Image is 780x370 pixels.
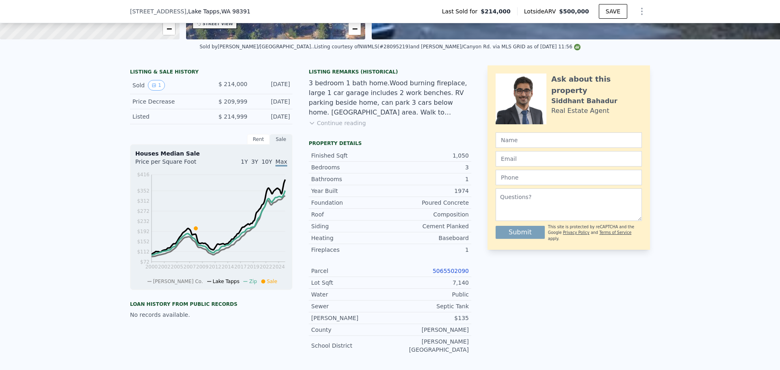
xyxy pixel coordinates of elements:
div: Water [311,290,390,299]
button: View historical data [148,80,165,91]
div: [DATE] [254,113,290,121]
div: Cement Planked [390,222,469,230]
div: Sold by [PERSON_NAME]/[GEOGRAPHIC_DATA]. . [199,44,314,50]
a: Zoom out [163,23,175,35]
div: Sale [270,134,292,145]
button: SAVE [599,4,627,19]
div: STREET VIEW [203,21,233,27]
div: Siddhant Bahadur [551,96,617,106]
span: Lake Tapps [213,279,240,284]
span: $ 214,000 [219,81,247,87]
tspan: 2009 [196,264,209,270]
span: [STREET_ADDRESS] [130,7,186,15]
input: Name [496,132,642,148]
div: Roof [311,210,390,219]
input: Email [496,151,642,167]
tspan: 2024 [273,264,285,270]
div: Parcel [311,267,390,275]
div: [PERSON_NAME][GEOGRAPHIC_DATA] [390,338,469,354]
tspan: $72 [140,259,149,265]
div: Foundation [311,199,390,207]
div: No records available. [130,311,292,319]
div: Fireplaces [311,246,390,254]
div: [DATE] [254,97,290,106]
tspan: $192 [137,229,149,234]
div: Baseboard [390,234,469,242]
div: 1,050 [390,151,469,160]
div: [PERSON_NAME] [311,314,390,322]
div: Houses Median Sale [135,149,287,158]
div: Bathrooms [311,175,390,183]
tspan: 2017 [234,264,247,270]
tspan: $352 [137,188,149,194]
span: Sale [267,279,277,284]
a: Zoom out [349,23,361,35]
button: Continue reading [309,119,366,127]
span: 1Y [241,158,248,165]
span: Max [275,158,287,167]
tspan: 2002 [158,264,171,270]
div: 1974 [390,187,469,195]
img: NWMLS Logo [574,44,581,50]
div: Public [390,290,469,299]
div: Year Built [311,187,390,195]
a: Privacy Policy [563,230,589,235]
a: Terms of Service [599,230,631,235]
div: [DATE] [254,80,290,91]
div: School District [311,342,390,350]
tspan: $272 [137,208,149,214]
span: Zip [249,279,257,284]
div: Septic Tank [390,302,469,310]
div: Price Decrease [132,97,205,106]
div: Composition [390,210,469,219]
tspan: 2005 [171,264,183,270]
div: Heating [311,234,390,242]
div: Finished Sqft [311,151,390,160]
div: Loan history from public records [130,301,292,307]
div: Lot Sqft [311,279,390,287]
span: $214,000 [481,7,511,15]
span: , WA 98391 [219,8,250,15]
input: Phone [496,170,642,185]
span: [PERSON_NAME] Co. [153,279,203,284]
span: $500,000 [559,8,589,15]
div: Poured Concrete [390,199,469,207]
div: This site is protected by reCAPTCHA and the Google and apply. [548,224,642,242]
tspan: $112 [137,249,149,255]
div: County [311,326,390,334]
tspan: 2007 [184,264,196,270]
button: Show Options [634,3,650,19]
tspan: $232 [137,219,149,224]
tspan: 2014 [221,264,234,270]
div: LISTING & SALE HISTORY [130,69,292,77]
div: 7,140 [390,279,469,287]
tspan: 2019 [247,264,260,270]
div: Listing courtesy of NWMLS (#28095219) and [PERSON_NAME]/Canyon Rd. via MLS GRID as of [DATE] 11:56 [314,44,581,50]
span: Last Sold for [442,7,481,15]
div: Sewer [311,302,390,310]
span: $ 214,999 [219,113,247,120]
span: 3Y [251,158,258,165]
div: Ask about this property [551,74,642,96]
div: $135 [390,314,469,322]
div: Bedrooms [311,163,390,171]
a: 5065502090 [433,268,469,274]
div: 1 [390,175,469,183]
span: $ 209,999 [219,98,247,105]
tspan: $152 [137,239,149,245]
tspan: 2012 [209,264,221,270]
button: Submit [496,226,545,239]
span: , Lake Tapps [186,7,251,15]
tspan: 2022 [260,264,272,270]
div: Rent [247,134,270,145]
div: Listed [132,113,205,121]
div: Siding [311,222,390,230]
div: Listing Remarks (Historical) [309,69,471,75]
div: Price per Square Foot [135,158,211,171]
span: Lotside ARV [524,7,559,15]
div: 3 bedroom 1 bath home.Wood burning fireplace, large 1 car garage includes 2 work benches. RV park... [309,78,471,117]
div: Real Estate Agent [551,106,609,116]
div: 1 [390,246,469,254]
tspan: 2000 [145,264,158,270]
div: Property details [309,140,471,147]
